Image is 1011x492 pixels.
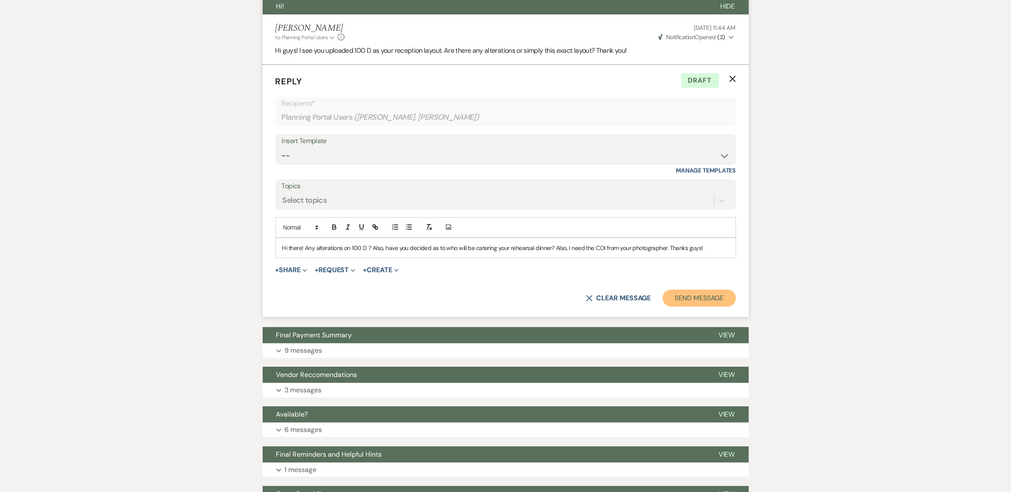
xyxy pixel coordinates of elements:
span: Available? [276,410,308,419]
span: Opened [658,33,725,41]
a: Manage Templates [676,167,736,174]
p: Hi guys! I see you uploaded 100 D as your reception layout. Are there any alterations or simply t... [275,45,736,56]
p: 9 messages [285,345,322,356]
p: 3 messages [285,385,322,396]
button: to: Planning Portal Users [275,34,336,41]
div: Select topics [283,195,327,206]
button: Create [363,267,398,273]
span: View [718,370,735,379]
button: Send Message [663,290,736,307]
span: Reply [275,76,303,87]
button: 3 messages [263,383,749,397]
button: Available? [263,406,705,423]
span: ( [PERSON_NAME], [PERSON_NAME] ) [354,112,479,123]
button: 1 message [263,463,749,477]
button: View [705,367,749,383]
div: Insert Template [282,135,730,147]
span: Hide [720,2,735,11]
button: Final Reminders and Helpful Hints [263,446,705,463]
span: to: Planning Portal Users [275,34,328,41]
span: View [718,410,735,419]
button: View [705,406,749,423]
p: 1 message [285,464,317,475]
button: View [705,446,749,463]
button: Share [275,267,307,273]
strong: ( 2 ) [717,33,725,41]
button: 9 messages [263,343,749,358]
button: Request [315,267,355,273]
p: Recipients* [282,98,730,109]
span: Vendor Reccomendations [276,370,357,379]
button: NotificationOpened (2) [657,33,736,42]
h5: [PERSON_NAME] [275,23,345,34]
label: Topics [282,180,730,193]
span: + [363,267,367,273]
span: Draft [681,73,719,88]
span: + [315,267,319,273]
span: Hi! [276,2,284,11]
span: Final Payment Summary [276,331,352,340]
button: View [705,327,749,343]
button: Final Payment Summary [263,327,705,343]
span: + [275,267,279,273]
button: Vendor Reccomendations [263,367,705,383]
button: Clear message [586,295,651,302]
span: Final Reminders and Helpful Hints [276,450,382,459]
div: Planning Portal Users [282,109,730,126]
button: 6 messages [263,423,749,437]
span: View [718,450,735,459]
p: Hi there! Any alterations on 100 D ? Also, have you decided as to who will be catering your rehea... [282,243,729,253]
span: Notification [666,33,695,41]
p: 6 messages [285,424,322,435]
span: [DATE] 11:44 AM [694,24,736,32]
span: View [718,331,735,340]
